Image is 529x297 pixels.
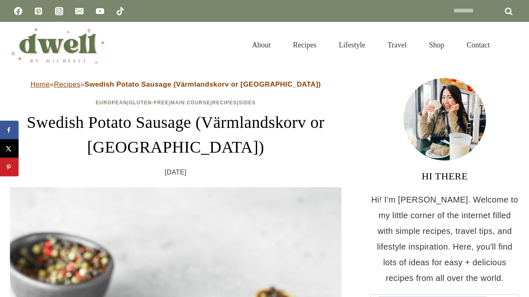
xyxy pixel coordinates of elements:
[505,38,519,52] button: View Search Form
[376,31,418,59] a: Travel
[370,169,519,184] h3: HI THERE
[241,31,282,59] a: About
[112,3,129,19] a: TikTok
[370,192,519,286] p: Hi! I'm [PERSON_NAME]. Welcome to my little corner of the internet filled with simple recipes, tr...
[241,31,501,59] nav: Primary Navigation
[30,3,47,19] a: Pinterest
[328,31,376,59] a: Lifestyle
[85,80,321,88] strong: Swedish Potato Sausage (Värmlandskorv or [GEOGRAPHIC_DATA])
[96,100,256,106] span: | | | |
[129,100,169,106] a: Gluten-Free
[10,110,341,160] h1: Swedish Potato Sausage (Värmlandskorv or [GEOGRAPHIC_DATA])
[31,80,50,88] a: Home
[92,3,108,19] a: YouTube
[455,31,501,59] a: Contact
[10,26,105,64] img: DWELL by michelle
[10,3,26,19] a: Facebook
[418,31,455,59] a: Shop
[171,100,210,106] a: Main Course
[71,3,88,19] a: Email
[51,3,67,19] a: Instagram
[282,31,328,59] a: Recipes
[96,100,127,106] a: European
[54,80,80,88] a: Recipes
[165,166,187,179] time: [DATE]
[31,80,321,88] span: » »
[238,100,255,106] a: Sides
[212,100,237,106] a: Recipes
